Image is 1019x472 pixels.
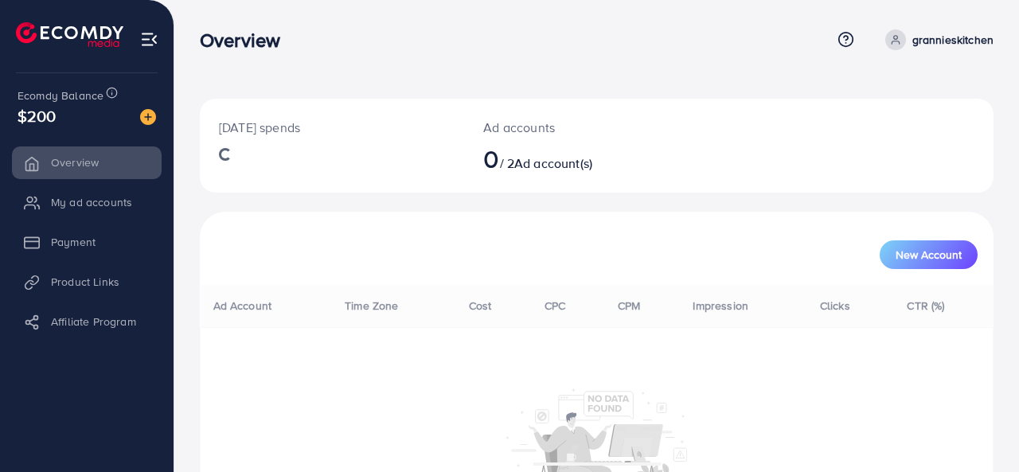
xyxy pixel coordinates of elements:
span: 0 [483,140,499,177]
p: [DATE] spends [219,118,445,137]
img: logo [16,22,123,47]
button: New Account [880,240,978,269]
span: $200 [18,104,57,127]
p: Ad accounts [483,118,643,137]
p: grannieskitchen [912,30,994,49]
h3: Overview [200,29,293,52]
span: Ecomdy Balance [18,88,103,103]
a: grannieskitchen [879,29,994,50]
span: Ad account(s) [514,154,592,172]
img: image [140,109,156,125]
span: New Account [896,249,962,260]
img: menu [140,30,158,49]
h2: / 2 [483,143,643,174]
